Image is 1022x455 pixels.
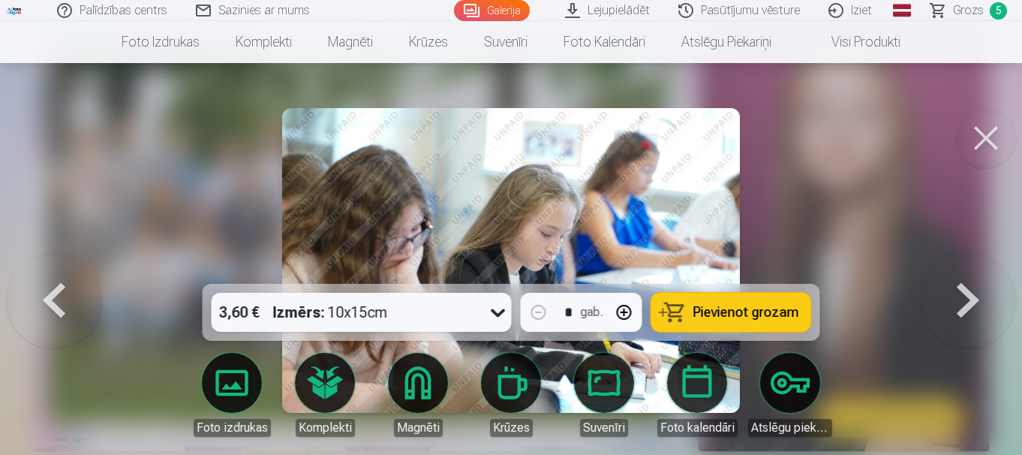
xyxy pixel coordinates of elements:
[663,21,789,63] a: Atslēgu piekariņi
[490,419,533,437] div: Krūzes
[651,293,811,332] button: Pievienot grozam
[562,353,646,437] a: Suvenīri
[990,2,1007,20] span: 5
[218,21,310,63] a: Komplekti
[657,419,738,437] div: Foto kalendāri
[789,21,918,63] a: Visi produkti
[194,419,271,437] div: Foto izdrukas
[581,303,603,321] div: gab.
[655,353,739,437] a: Foto kalendāri
[190,353,274,437] a: Foto izdrukas
[273,302,325,323] strong: Izmērs :
[376,353,460,437] a: Magnēti
[546,21,663,63] a: Foto kalendāri
[273,293,388,332] div: 10x15cm
[6,6,23,15] img: /fa1
[580,419,628,437] div: Suvenīri
[391,21,466,63] a: Krūzes
[212,293,267,332] div: 3,60 €
[466,21,546,63] a: Suvenīri
[469,353,553,437] a: Krūzes
[693,306,799,319] span: Pievienot grozam
[394,419,443,437] div: Magnēti
[283,353,367,437] a: Komplekti
[104,21,218,63] a: Foto izdrukas
[310,21,391,63] a: Magnēti
[748,419,832,437] div: Atslēgu piekariņi
[953,2,984,20] span: Grozs
[748,353,832,437] a: Atslēgu piekariņi
[296,419,355,437] div: Komplekti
